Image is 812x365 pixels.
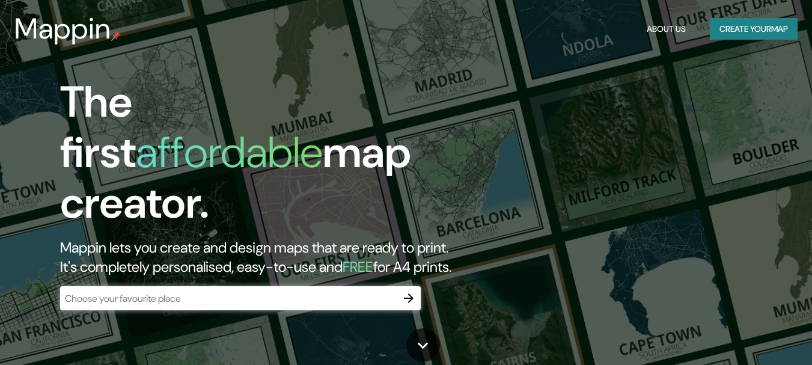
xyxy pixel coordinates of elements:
h2: Mappin lets you create and design maps that are ready to print. It's completely personalised, eas... [60,238,466,277]
h5: FREE [343,257,373,276]
h1: affordable [136,124,323,180]
img: mappin-pin [111,31,121,41]
h1: The first map creator. [60,77,466,238]
input: Choose your favourite place [60,292,397,305]
h3: Mappin [14,12,111,46]
button: Create yourmap [710,18,798,40]
button: About Us [642,18,691,40]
